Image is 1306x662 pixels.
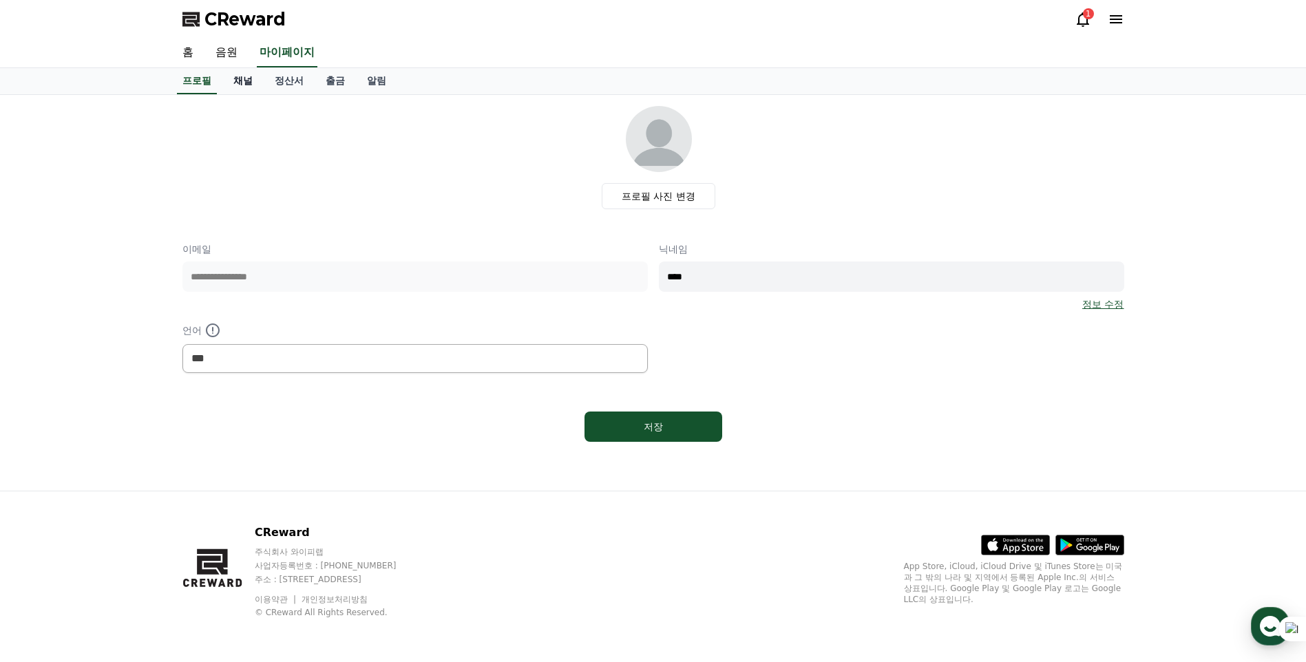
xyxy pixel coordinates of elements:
[204,39,249,67] a: 음원
[178,436,264,471] a: 설정
[222,68,264,94] a: 채널
[171,39,204,67] a: 홈
[264,68,315,94] a: 정산서
[213,457,229,468] span: 설정
[182,322,648,339] p: 언어
[255,524,423,541] p: CReward
[255,595,298,604] a: 이용약관
[315,68,356,94] a: 출금
[255,574,423,585] p: 주소 : [STREET_ADDRESS]
[602,183,715,209] label: 프로필 사진 변경
[177,68,217,94] a: 프로필
[204,8,286,30] span: CReward
[43,457,52,468] span: 홈
[302,595,368,604] a: 개인정보처리방침
[255,607,423,618] p: © CReward All Rights Reserved.
[182,242,648,256] p: 이메일
[4,436,91,471] a: 홈
[612,420,695,434] div: 저장
[1075,11,1091,28] a: 1
[91,436,178,471] a: 대화
[255,546,423,557] p: 주식회사 와이피랩
[356,68,397,94] a: 알림
[255,560,423,571] p: 사업자등록번호 : [PHONE_NUMBER]
[257,39,317,67] a: 마이페이지
[904,561,1124,605] p: App Store, iCloud, iCloud Drive 및 iTunes Store는 미국과 그 밖의 나라 및 지역에서 등록된 Apple Inc.의 서비스 상표입니다. Goo...
[182,8,286,30] a: CReward
[584,412,722,442] button: 저장
[659,242,1124,256] p: 닉네임
[626,106,692,172] img: profile_image
[126,458,143,469] span: 대화
[1083,8,1094,19] div: 1
[1082,297,1124,311] a: 정보 수정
